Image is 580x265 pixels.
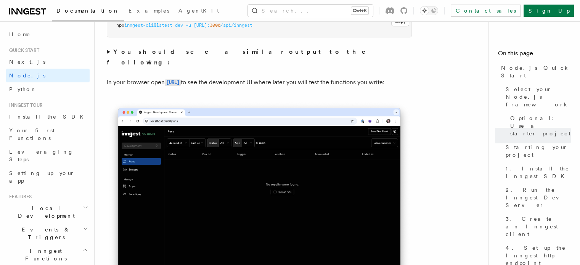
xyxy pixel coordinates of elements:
a: 2. Run the Inngest Dev Server [503,183,571,212]
span: Features [6,194,32,200]
span: Setting up your app [9,170,75,184]
a: Optional: Use a starter project [507,111,571,140]
span: Inngest tour [6,102,43,108]
span: AgentKit [178,8,219,14]
a: Node.js [6,69,90,82]
a: Setting up your app [6,166,90,188]
span: Install the SDK [9,114,88,120]
a: Contact sales [451,5,521,17]
span: Leveraging Steps [9,149,74,162]
summary: You should see a similar output to the following: [107,47,412,68]
span: Node.js Quick Start [501,64,571,79]
a: AgentKit [174,2,223,21]
span: Node.js [9,72,45,79]
span: Documentation [56,8,119,14]
span: Events & Triggers [6,226,83,241]
span: Next.js [9,59,45,65]
span: 2. Run the Inngest Dev Server [506,186,571,209]
span: Python [9,86,37,92]
strong: You should see a similar output to the following: [107,48,376,66]
a: Starting your project [503,140,571,162]
span: Examples [129,8,169,14]
a: Select your Node.js framework [503,82,571,111]
a: Python [6,82,90,96]
span: 3. Create an Inngest client [506,215,571,238]
p: In your browser open to see the development UI where later you will test the functions you write: [107,77,412,88]
span: Quick start [6,47,39,53]
span: Local Development [6,204,83,220]
a: 1. Install the Inngest SDK [503,162,571,183]
span: Optional: Use a starter project [510,114,571,137]
a: Examples [124,2,174,21]
a: Node.js Quick Start [498,61,571,82]
span: Your first Functions [9,127,55,141]
span: npx [116,22,124,28]
a: Home [6,27,90,41]
span: dev [175,22,183,28]
button: Events & Triggers [6,223,90,244]
span: inngest-cli@latest [124,22,172,28]
span: 3000 [210,22,220,28]
a: [URL] [165,79,181,86]
a: Next.js [6,55,90,69]
span: Home [9,31,31,38]
span: 1. Install the Inngest SDK [506,165,571,180]
a: Documentation [52,2,124,21]
button: Search...Ctrl+K [248,5,373,17]
span: Select your Node.js framework [506,85,571,108]
span: /api/inngest [220,22,252,28]
a: Leveraging Steps [6,145,90,166]
span: -u [186,22,191,28]
a: Your first Functions [6,124,90,145]
button: Local Development [6,201,90,223]
span: Starting your project [506,143,571,159]
kbd: Ctrl+K [351,7,368,14]
a: Install the SDK [6,110,90,124]
h4: On this page [498,49,571,61]
span: Inngest Functions [6,247,82,262]
button: Toggle dark mode [420,6,438,15]
a: Sign Up [524,5,574,17]
span: [URL]: [194,22,210,28]
a: 3. Create an Inngest client [503,212,571,241]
